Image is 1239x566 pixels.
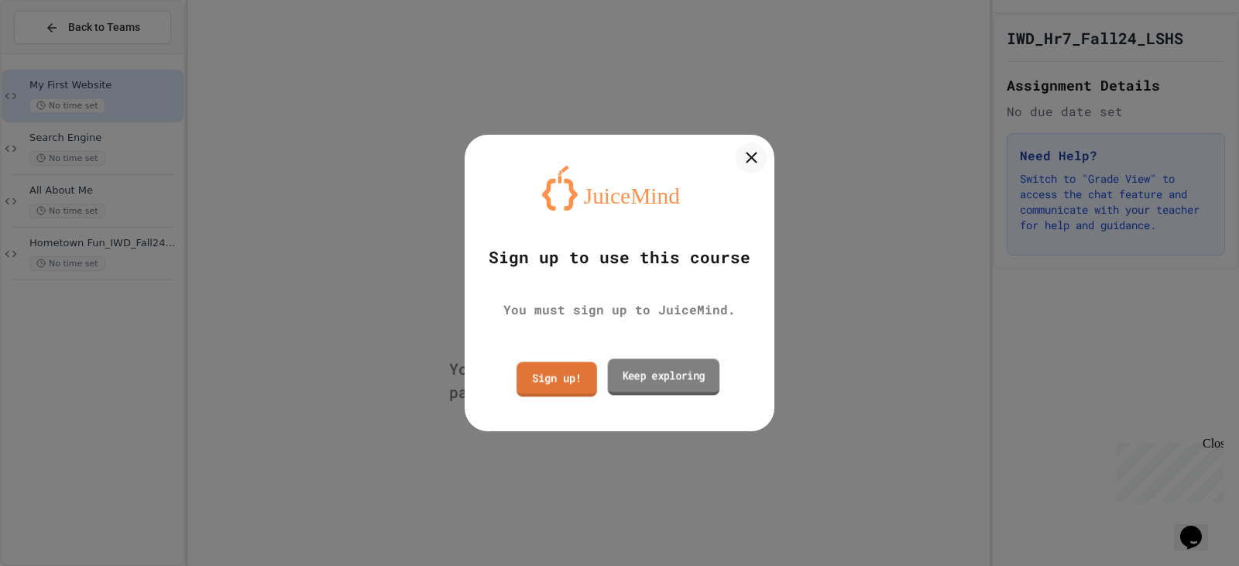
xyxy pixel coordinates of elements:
[489,245,750,270] div: Sign up to use this course
[517,362,597,396] a: Sign up!
[503,300,736,319] div: You must sign up to JuiceMind.
[542,166,697,211] img: logo-orange.svg
[608,358,720,395] a: Keep exploring
[6,6,107,98] div: Chat with us now!Close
